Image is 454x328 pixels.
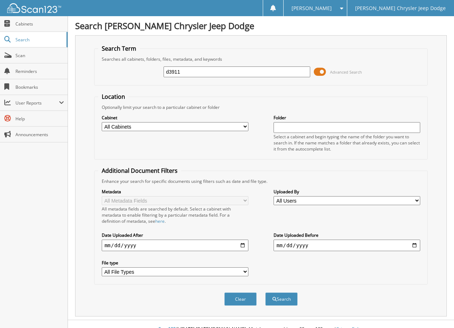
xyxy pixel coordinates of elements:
h1: Search [PERSON_NAME] Chrysler Jeep Dodge [75,20,447,32]
div: Enhance your search for specific documents using filters such as date and file type. [98,178,424,184]
span: Help [15,116,64,122]
input: end [274,240,420,251]
legend: Additional Document Filters [98,167,181,175]
label: Cabinet [102,115,248,121]
button: Search [265,292,298,306]
span: Cabinets [15,21,64,27]
span: Reminders [15,68,64,74]
label: Date Uploaded Before [274,232,420,238]
span: [PERSON_NAME] Chrysler Jeep Dodge [355,6,446,10]
div: Select a cabinet and begin typing the name of the folder you want to search in. If the name match... [274,134,420,152]
div: Optionally limit your search to a particular cabinet or folder [98,104,424,110]
span: Scan [15,52,64,59]
label: Metadata [102,189,248,195]
span: User Reports [15,100,59,106]
span: [PERSON_NAME] [292,6,332,10]
span: Bookmarks [15,84,64,90]
a: here [155,218,165,224]
legend: Location [98,93,129,101]
div: All metadata fields are searched by default. Select a cabinet with metadata to enable filtering b... [102,206,248,224]
span: Advanced Search [330,69,362,75]
legend: Search Term [98,45,140,52]
label: Uploaded By [274,189,420,195]
label: File type [102,260,248,266]
span: Search [15,37,63,43]
span: Announcements [15,131,64,138]
iframe: Chat Widget [418,294,454,328]
label: Date Uploaded After [102,232,248,238]
button: Clear [224,292,257,306]
input: start [102,240,248,251]
label: Folder [274,115,420,121]
img: scan123-logo-white.svg [7,3,61,13]
div: Searches all cabinets, folders, files, metadata, and keywords [98,56,424,62]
